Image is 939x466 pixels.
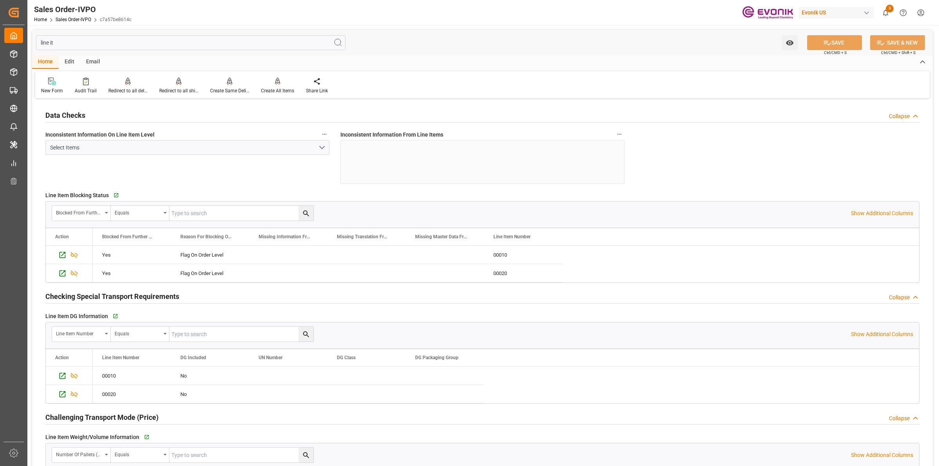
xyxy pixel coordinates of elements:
[55,355,69,360] div: Action
[46,264,93,282] div: Press SPACE to select this row.
[45,110,85,121] h2: Data Checks
[93,367,484,385] div: Press SPACE to select this row.
[45,140,329,155] button: open menu
[32,56,59,69] div: Home
[259,355,282,360] span: UN Number
[340,131,443,139] span: Inconsistent Information From Line Items
[180,367,240,385] div: No
[93,264,562,282] div: Press SPACE to select this row.
[210,87,249,94] div: Create Same Delivery Date
[180,385,240,403] div: No
[59,56,80,69] div: Edit
[34,17,47,22] a: Home
[115,207,161,216] div: Equals
[111,206,169,221] button: open menu
[52,448,111,462] button: open menu
[306,87,328,94] div: Share Link
[41,87,63,94] div: New Form
[799,7,874,18] div: Evonik US
[807,35,862,50] button: SAVE
[56,328,102,337] div: Line Item Number
[851,209,913,218] p: Show Additional Columns
[259,234,311,239] span: Missing Information From Line Item
[102,246,162,264] div: Yes
[299,448,313,462] button: search button
[782,35,798,50] button: open menu
[886,5,894,13] span: 3
[824,50,847,56] span: Ctrl/CMD + S
[889,112,910,121] div: Collapse
[799,5,877,20] button: Evonik US
[36,35,345,50] input: Search Fields
[55,234,69,239] div: Action
[45,312,108,320] span: Line Item DG Information
[93,385,171,403] div: 00020
[894,4,912,22] button: Help Center
[108,87,148,94] div: Redirect to all deliveries
[111,327,169,342] button: open menu
[614,129,624,139] button: Inconsistent Information From Line Items
[870,35,925,50] button: SAVE & NEW
[102,234,155,239] span: Blocked From Further Processing
[45,291,179,302] h2: Checking Special Transport Requirements
[56,449,102,458] div: Number Of Pallets (Calculated)
[93,367,171,385] div: 00010
[56,17,91,22] a: Sales Order-IVPO
[169,206,313,221] input: Type to search
[115,449,161,458] div: Equals
[337,234,389,239] span: Missing Translation From Master Data
[46,246,93,264] div: Press SPACE to select this row.
[889,293,910,302] div: Collapse
[299,206,313,221] button: search button
[171,264,249,282] div: Flag On Order Level
[877,4,894,22] button: show 3 new notifications
[415,355,459,360] span: DG Packaging Group
[851,330,913,338] p: Show Additional Columns
[484,264,562,282] div: 00020
[45,131,155,139] span: Inconsistent Information On Line Item Level
[261,87,294,94] div: Create All Items
[337,355,356,360] span: DG Class
[159,87,198,94] div: Redirect to all shipments
[45,191,109,200] span: Line Item Blocking Status
[299,327,313,342] button: search button
[80,56,106,69] div: Email
[881,50,916,56] span: Ctrl/CMD + Shift + S
[34,4,131,15] div: Sales Order-IVPO
[319,129,329,139] button: Inconsistent Information On Line Item Level
[102,355,139,360] span: Line Item Number
[180,355,206,360] span: DG Included
[93,246,562,264] div: Press SPACE to select this row.
[742,6,793,20] img: Evonik-brand-mark-Deep-Purple-RGB.jpeg_1700498283.jpeg
[169,327,313,342] input: Type to search
[52,327,111,342] button: open menu
[111,448,169,462] button: open menu
[851,451,913,459] p: Show Additional Columns
[415,234,468,239] span: Missing Master Data From SAP
[493,234,531,239] span: Line Item Number
[45,433,139,441] span: Line Item Weight/Volume Information
[46,367,93,385] div: Press SPACE to select this row.
[115,328,161,337] div: Equals
[169,448,313,462] input: Type to search
[102,264,162,282] div: Yes
[75,87,97,94] div: Audit Trail
[50,144,318,152] div: Select Items
[93,385,484,403] div: Press SPACE to select this row.
[484,246,562,264] div: 00010
[171,246,249,264] div: Flag On Order Level
[180,234,233,239] span: Reason For Blocking On This Line Item
[45,412,158,423] h2: Challenging Transport Mode (Price)
[46,385,93,403] div: Press SPACE to select this row.
[889,414,910,423] div: Collapse
[56,207,102,216] div: Blocked From Further Processing
[52,206,111,221] button: open menu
